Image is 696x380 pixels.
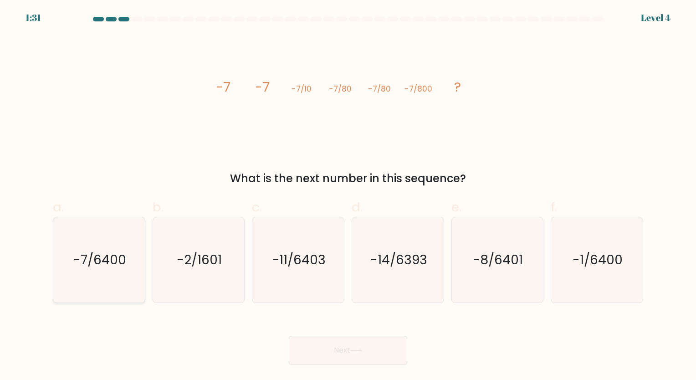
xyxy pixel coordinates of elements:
[292,83,312,94] tspan: -7/10
[255,78,270,96] tspan: -7
[272,251,326,269] text: -11/6403
[573,251,623,269] text: -1/6400
[289,336,407,365] button: Next
[352,198,363,216] span: d.
[370,251,427,269] text: -14/6393
[451,198,461,216] span: e.
[252,198,262,216] span: c.
[551,198,557,216] span: f.
[26,11,41,25] div: 1:31
[177,251,222,269] text: -2/1601
[454,78,461,96] tspan: ?
[73,251,126,269] text: -7/6400
[641,11,670,25] div: Level 4
[404,83,432,94] tspan: -7/800
[216,78,230,96] tspan: -7
[329,83,352,94] tspan: -7/80
[368,83,391,94] tspan: -7/80
[53,198,64,216] span: a.
[153,198,164,216] span: b.
[58,170,638,187] div: What is the next number in this sequence?
[473,251,523,269] text: -8/6401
